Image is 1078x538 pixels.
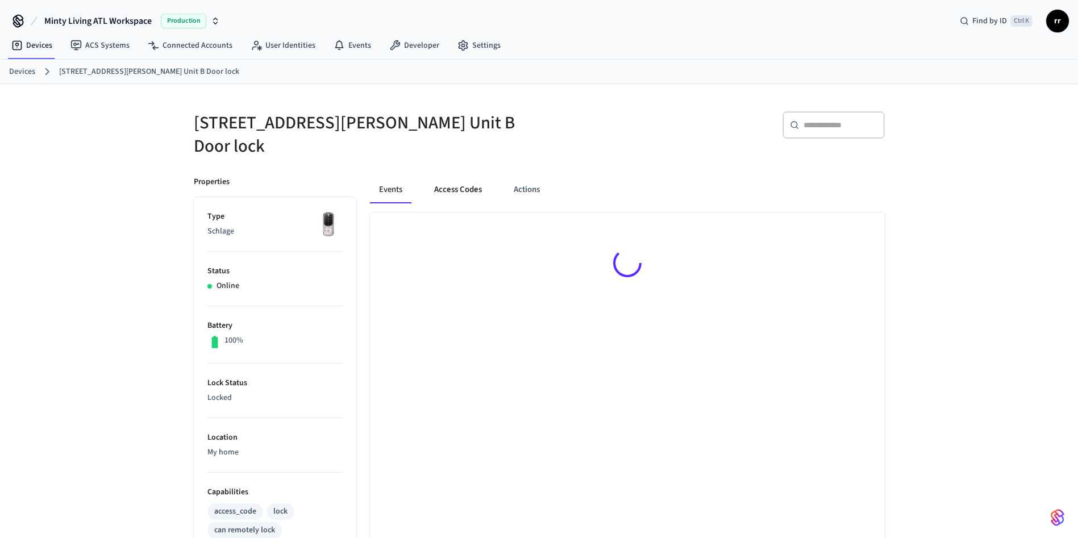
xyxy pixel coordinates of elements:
span: rr [1047,11,1068,31]
p: Battery [207,320,343,332]
p: Locked [207,392,343,404]
p: Type [207,211,343,223]
a: ACS Systems [61,35,139,56]
button: Events [370,176,411,203]
a: Settings [448,35,510,56]
p: Location [207,432,343,444]
span: Minty Living ATL Workspace [44,14,152,28]
p: Properties [194,176,230,188]
h5: [STREET_ADDRESS][PERSON_NAME] Unit B Door lock [194,111,532,158]
p: Lock Status [207,377,343,389]
div: access_code [214,506,256,518]
img: Yale Assure Touchscreen Wifi Smart Lock, Satin Nickel, Front [314,211,343,239]
p: 100% [224,335,243,347]
button: Access Codes [425,176,491,203]
div: Find by IDCtrl K [951,11,1042,31]
button: rr [1046,10,1069,32]
p: Status [207,265,343,277]
p: Capabilities [207,486,343,498]
img: SeamLogoGradient.69752ec5.svg [1051,508,1064,527]
div: ant example [370,176,885,203]
a: Devices [2,35,61,56]
a: [STREET_ADDRESS][PERSON_NAME] Unit B Door lock [59,66,239,78]
div: lock [273,506,288,518]
a: Connected Accounts [139,35,242,56]
p: My home [207,447,343,458]
span: Ctrl K [1010,15,1033,27]
a: Developer [380,35,448,56]
p: Online [217,280,239,292]
a: Devices [9,66,35,78]
div: can remotely lock [214,524,275,536]
span: Production [161,14,206,28]
button: Actions [505,176,549,203]
span: Find by ID [972,15,1007,27]
p: Schlage [207,226,343,237]
a: User Identities [242,35,324,56]
a: Events [324,35,380,56]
